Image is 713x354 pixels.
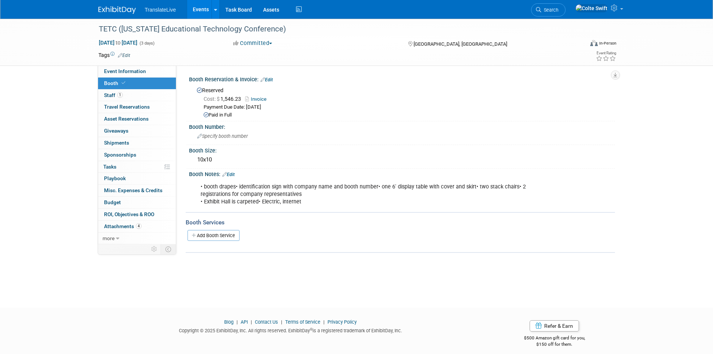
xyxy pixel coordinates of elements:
td: Toggle Event Tabs [161,244,176,254]
a: more [98,233,176,244]
span: ROI, Objectives & ROO [104,211,154,217]
button: Committed [231,39,275,47]
img: Format-Inperson.png [590,40,598,46]
sup: ® [310,327,313,332]
a: Misc. Expenses & Credits [98,185,176,196]
span: 1,546.23 [204,96,244,102]
div: Payment Due Date: [DATE] [204,104,609,111]
a: Sponsorships [98,149,176,161]
td: Tags [98,51,130,59]
a: ROI, Objectives & ROO [98,209,176,220]
a: Refer & Earn [530,320,579,332]
a: Edit [118,53,130,58]
a: Edit [260,77,273,82]
span: Budget [104,199,121,205]
a: Contact Us [255,319,278,325]
div: $500 Amazon gift card for you, [494,330,615,347]
a: API [241,319,248,325]
span: [GEOGRAPHIC_DATA], [GEOGRAPHIC_DATA] [414,41,507,47]
a: Giveaways [98,125,176,137]
a: Invoice [245,96,270,102]
div: Booth Reservation & Invoice: [189,74,615,84]
div: 10x10 [195,154,609,166]
span: Misc. Expenses & Credits [104,187,162,193]
a: Terms of Service [285,319,320,325]
div: Copyright © 2025 ExhibitDay, Inc. All rights reserved. ExhibitDay is a registered trademark of Ex... [98,326,483,334]
a: Edit [222,172,235,177]
span: Travel Reservations [104,104,150,110]
div: In-Person [599,40,616,46]
span: Giveaways [104,128,128,134]
div: Booth Services [186,218,615,227]
a: Playbook [98,173,176,184]
span: | [249,319,254,325]
div: • booth drapes• identification sign with company name and booth number• one 6' display table with... [195,179,533,209]
span: | [235,319,240,325]
span: 4 [136,223,141,229]
span: 1 [117,92,123,98]
i: Booth reservation complete [122,81,125,85]
span: Playbook [104,175,126,181]
a: Search [531,3,566,16]
div: Booth Size: [189,145,615,154]
span: Tasks [103,164,116,170]
img: Colte Swift [575,4,608,12]
a: Asset Reservations [98,113,176,125]
span: Staff [104,92,123,98]
span: (3 days) [139,41,155,46]
span: | [322,319,326,325]
span: Sponsorships [104,152,136,158]
span: Attachments [104,223,141,229]
span: Cost: $ [204,96,220,102]
a: Travel Reservations [98,101,176,113]
a: Event Information [98,66,176,77]
div: TETC ([US_STATE] Educational Technology Conference) [96,22,573,36]
a: Attachments4 [98,221,176,232]
span: [DATE] [DATE] [98,39,138,46]
a: Booth [98,78,176,89]
span: Asset Reservations [104,116,149,122]
a: Blog [224,319,234,325]
div: Event Rating [596,51,616,55]
a: Tasks [98,161,176,173]
div: Reserved [195,85,609,119]
div: Event Format [540,39,617,50]
div: Booth Notes: [189,169,615,178]
span: Search [541,7,558,13]
div: Booth Number: [189,121,615,131]
span: to [115,40,122,46]
a: Shipments [98,137,176,149]
a: Budget [98,197,176,208]
a: Staff1 [98,90,176,101]
span: Specify booth number [197,133,248,139]
td: Personalize Event Tab Strip [148,244,161,254]
a: Privacy Policy [327,319,357,325]
span: Booth [104,80,127,86]
img: ExhibitDay [98,6,136,14]
a: Add Booth Service [188,230,240,241]
span: TranslateLive [145,7,176,13]
div: $150 off for them. [494,341,615,348]
span: more [103,235,115,241]
span: Event Information [104,68,146,74]
span: | [279,319,284,325]
span: Shipments [104,140,129,146]
div: Paid in Full [204,112,609,119]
